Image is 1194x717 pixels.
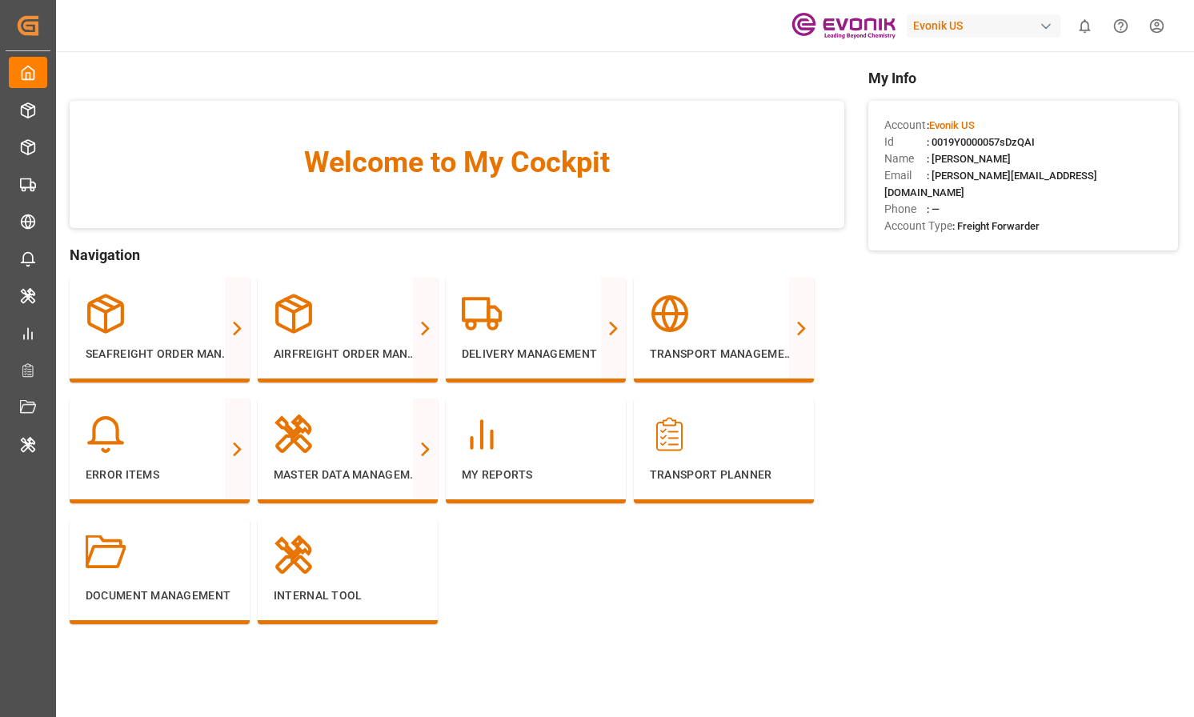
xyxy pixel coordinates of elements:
[650,346,798,363] p: Transport Management
[907,14,1060,38] div: Evonik US
[1067,8,1103,44] button: show 0 new notifications
[927,136,1035,148] span: : 0019Y0000057sDzQAI
[102,141,812,184] span: Welcome to My Cockpit
[929,119,975,131] span: Evonik US
[274,587,422,604] p: Internal Tool
[86,346,234,363] p: Seafreight Order Management
[462,467,610,483] p: My Reports
[274,467,422,483] p: Master Data Management
[462,346,610,363] p: Delivery Management
[884,117,927,134] span: Account
[952,220,1040,232] span: : Freight Forwarder
[927,153,1011,165] span: : [PERSON_NAME]
[86,467,234,483] p: Error Items
[884,170,1097,198] span: : [PERSON_NAME][EMAIL_ADDRESS][DOMAIN_NAME]
[884,167,927,184] span: Email
[86,587,234,604] p: Document Management
[650,467,798,483] p: Transport Planner
[868,67,1178,89] span: My Info
[884,218,952,234] span: Account Type
[884,134,927,150] span: Id
[884,201,927,218] span: Phone
[884,150,927,167] span: Name
[1103,8,1139,44] button: Help Center
[927,119,975,131] span: :
[907,10,1067,41] button: Evonik US
[791,12,895,40] img: Evonik-brand-mark-Deep-Purple-RGB.jpeg_1700498283.jpeg
[70,244,844,266] span: Navigation
[927,203,940,215] span: : —
[274,346,422,363] p: Airfreight Order Management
